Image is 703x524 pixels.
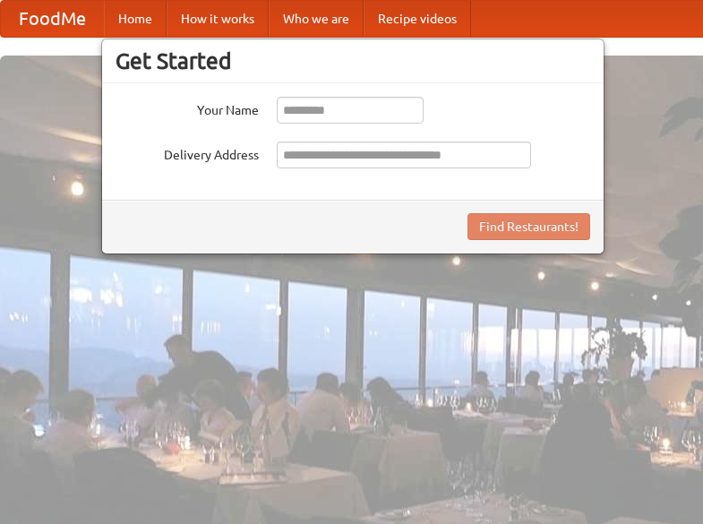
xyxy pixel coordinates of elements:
[116,97,259,119] label: Your Name
[116,47,590,74] h3: Get Started
[467,213,590,240] button: Find Restaurants!
[116,142,259,164] label: Delivery Address
[364,1,471,37] a: Recipe videos
[104,1,167,37] a: Home
[269,1,364,37] a: Who we are
[167,1,269,37] a: How it works
[1,1,104,37] a: FoodMe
